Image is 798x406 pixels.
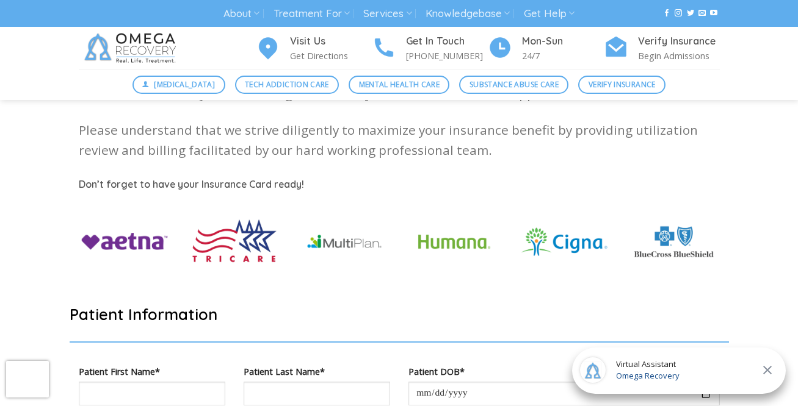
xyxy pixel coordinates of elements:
[235,76,339,94] a: Tech Addiction Care
[524,2,575,25] a: Get Help
[459,76,568,94] a: Substance Abuse Care
[223,2,259,25] a: About
[408,365,720,379] label: Patient DOB*
[79,120,720,161] p: Please understand that we strive diligently to maximize your insurance benefit by providing utili...
[349,76,449,94] a: Mental Health Care
[698,9,706,18] a: Send us an email
[372,34,488,63] a: Get In Touch [PHONE_NUMBER]
[578,76,666,94] a: Verify Insurance
[675,9,682,18] a: Follow on Instagram
[290,49,372,63] p: Get Directions
[256,34,372,63] a: Visit Us Get Directions
[604,34,720,63] a: Verify Insurance Begin Admissions
[663,9,670,18] a: Follow on Facebook
[522,34,604,49] h4: Mon-Sun
[290,34,372,49] h4: Visit Us
[244,365,390,379] label: Patient Last Name*
[70,304,729,324] h2: Patient Information
[154,79,215,90] span: [MEDICAL_DATA]
[710,9,717,18] a: Follow on YouTube
[79,27,186,69] img: Omega Recovery
[406,34,488,49] h4: Get In Touch
[638,49,720,63] p: Begin Admissions
[589,79,656,90] span: Verify Insurance
[426,2,510,25] a: Knowledgebase
[522,49,604,63] p: 24/7
[363,2,412,25] a: Services
[132,76,225,94] a: [MEDICAL_DATA]
[406,49,488,63] p: [PHONE_NUMBER]
[687,9,694,18] a: Follow on Twitter
[79,177,720,193] h5: Don’t forget to have your Insurance Card ready!
[274,2,350,25] a: Treatment For
[245,79,329,90] span: Tech Addiction Care
[638,34,720,49] h4: Verify Insurance
[470,79,559,90] span: Substance Abuse Care
[79,365,225,379] label: Patient First Name*
[359,79,440,90] span: Mental Health Care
